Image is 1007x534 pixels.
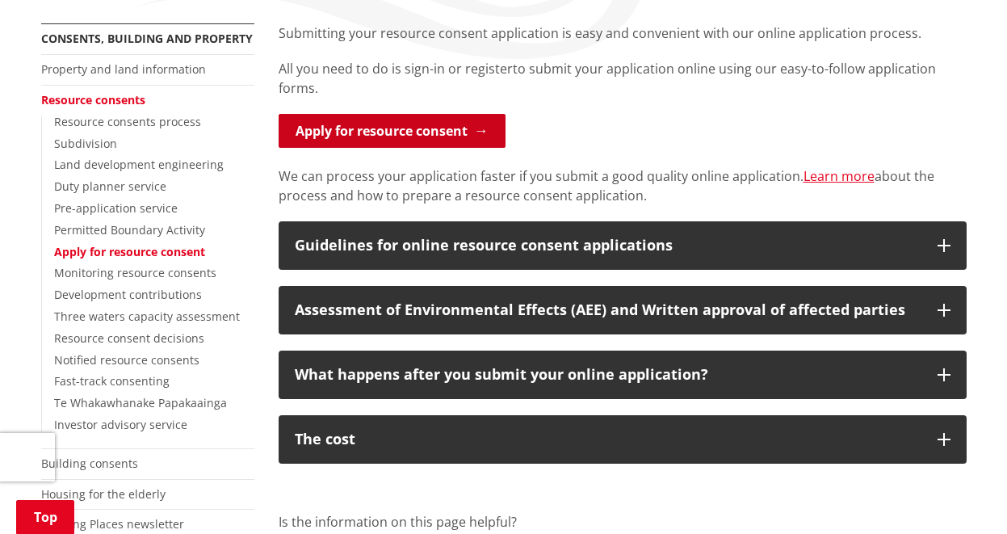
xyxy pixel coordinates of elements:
[295,238,921,254] div: Guidelines for online resource consent applications
[279,286,967,334] button: Assessment of Environmental Effects (AEE) and Written approval of affected parties
[279,60,513,78] span: All you need to do is sign-in or register
[54,157,224,172] a: Land development engineering
[279,114,506,148] a: Apply for resource consent
[41,92,145,107] a: Resource consents
[54,136,117,151] a: Subdivision
[54,417,187,432] a: Investor advisory service
[279,512,967,532] p: Is the information on this page helpful?
[54,373,170,389] a: Fast-track consenting
[54,352,199,368] a: Notified resource consents
[279,221,967,270] button: Guidelines for online resource consent applications
[54,395,227,410] a: Te Whakawhanake Papakaainga
[54,309,240,324] a: Three waters capacity assessment
[41,61,206,77] a: Property and land information
[295,431,921,448] div: The cost
[41,31,253,46] a: Consents, building and property
[933,466,991,524] iframe: Messenger Launcher
[16,500,74,534] a: Top
[54,200,178,216] a: Pre-application service
[54,114,201,129] a: Resource consents process
[41,486,166,502] a: Housing for the elderly
[41,456,138,471] a: Building consents
[54,287,202,302] a: Development contributions
[279,415,967,464] button: The cost
[279,166,967,205] p: We can process your application faster if you submit a good quality online application. about the...
[279,24,921,42] span: Submitting your resource consent application is easy and convenient with our online application p...
[41,516,184,532] a: Growing Places newsletter
[804,167,875,185] a: Learn more
[54,222,205,238] a: Permitted Boundary Activity
[54,244,205,259] a: Apply for resource consent
[54,330,204,346] a: Resource consent decisions
[54,265,216,280] a: Monitoring resource consents
[54,179,166,194] a: Duty planner service
[295,367,921,383] div: What happens after you submit your online application?
[279,59,967,98] p: to submit your application online using our easy-to-follow application forms.
[295,302,921,318] div: Assessment of Environmental Effects (AEE) and Written approval of affected parties
[279,351,967,399] button: What happens after you submit your online application?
